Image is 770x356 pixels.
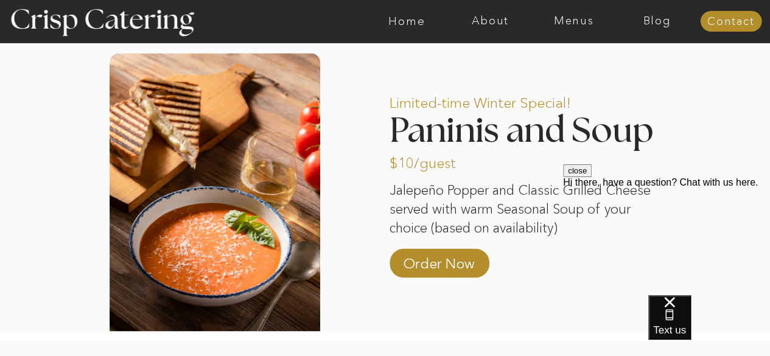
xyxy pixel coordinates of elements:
[390,113,677,145] h2: Paninis and Soup
[615,15,699,27] a: Blog
[532,15,615,27] a: Menus
[449,15,532,27] a: About
[700,16,761,28] a: Contact
[563,164,770,310] iframe: podium webchat widget prompt
[390,181,651,236] p: Jalepeño Popper and Classic Grilled Cheese served with warm Seasonal Soup of your choice (based o...
[390,142,471,177] p: $10/guest
[365,15,449,27] a: Home
[399,242,480,277] a: Order Now
[648,295,770,356] iframe: podium webchat widget bubble
[390,82,629,117] p: Limited-time Winter Special!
